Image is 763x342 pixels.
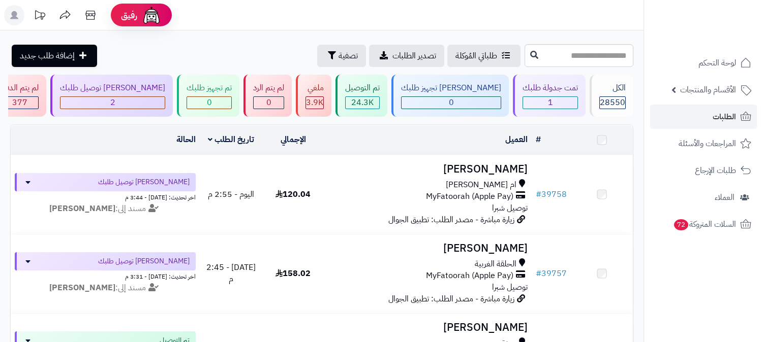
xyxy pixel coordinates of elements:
h3: [PERSON_NAME] [328,322,528,333]
div: 24289 [346,97,379,109]
span: اليوم - 2:55 م [208,188,254,200]
span: 0 [207,96,212,109]
img: ai-face.png [141,5,162,25]
a: طلباتي المُوكلة [447,45,521,67]
span: 158.02 [276,267,311,280]
a: لوحة التحكم [650,51,757,75]
span: 377 [12,96,27,109]
a: تمت جدولة طلبك 1 [511,75,588,117]
span: توصيل شبرا [492,281,528,293]
a: تاريخ الطلب [208,133,254,146]
span: 3.9K [306,96,323,109]
div: لم يتم الرد [253,82,284,94]
a: #39757 [536,267,567,280]
a: ملغي 3.9K [294,75,333,117]
div: 1 [523,97,577,109]
span: 0 [266,96,271,109]
div: [PERSON_NAME] تجهيز طلبك [401,82,501,94]
div: 2 [60,97,165,109]
div: لم يتم الدفع [1,82,39,94]
a: العميل [505,133,528,146]
div: تم تجهيز طلبك [187,82,232,94]
span: رفيق [121,9,137,21]
span: 120.04 [276,188,311,200]
strong: [PERSON_NAME] [49,282,115,294]
span: المراجعات والأسئلة [679,136,736,151]
div: 377 [2,97,38,109]
span: [PERSON_NAME] توصيل طلبك [98,256,190,266]
span: توصيل شبرا [492,202,528,214]
img: logo-2.png [694,27,753,48]
span: تصفية [339,50,358,62]
a: الكل28550 [588,75,635,117]
div: 0 [402,97,501,109]
div: اخر تحديث: [DATE] - 3:31 م [15,270,196,281]
span: 0 [449,96,454,109]
span: الطلبات [713,110,736,124]
a: الطلبات [650,105,757,129]
span: # [536,188,541,200]
div: ملغي [306,82,324,94]
a: إضافة طلب جديد [12,45,97,67]
div: 3881 [306,97,323,109]
span: 24.3K [351,96,374,109]
div: تم التوصيل [345,82,380,94]
a: تم التوصيل 24.3K [333,75,389,117]
span: 28550 [600,96,625,109]
a: [PERSON_NAME] توصيل طلبك 2 [48,75,175,117]
a: المراجعات والأسئلة [650,131,757,156]
a: # [536,133,541,146]
span: طلبات الإرجاع [695,163,736,178]
a: العملاء [650,185,757,210]
a: الإجمالي [281,133,306,146]
span: [DATE] - 2:45 م [206,261,256,285]
span: [PERSON_NAME] توصيل طلبك [98,177,190,187]
div: اخر تحديث: [DATE] - 3:44 م [15,191,196,202]
span: زيارة مباشرة - مصدر الطلب: تطبيق الجوال [388,293,514,305]
span: MyFatoorah (Apple Pay) [426,191,513,202]
a: #39758 [536,188,567,200]
div: 0 [254,97,284,109]
span: ام [PERSON_NAME] [446,179,516,191]
a: [PERSON_NAME] تجهيز طلبك 0 [389,75,511,117]
strong: [PERSON_NAME] [49,202,115,215]
span: السلات المتروكة [673,217,736,231]
span: زيارة مباشرة - مصدر الطلب: تطبيق الجوال [388,214,514,226]
a: تصدير الطلبات [369,45,444,67]
a: طلبات الإرجاع [650,158,757,183]
span: إضافة طلب جديد [20,50,75,62]
span: طلباتي المُوكلة [455,50,497,62]
span: 72 [674,219,688,230]
span: الأقسام والمنتجات [680,83,736,97]
span: العملاء [715,190,735,204]
button: تصفية [317,45,366,67]
div: الكل [599,82,626,94]
a: تحديثات المنصة [27,5,52,28]
span: تصدير الطلبات [392,50,436,62]
div: [PERSON_NAME] توصيل طلبك [60,82,165,94]
span: # [536,267,541,280]
a: السلات المتروكة72 [650,212,757,236]
span: 1 [548,96,553,109]
a: لم يتم الرد 0 [241,75,294,117]
div: تمت جدولة طلبك [523,82,578,94]
span: MyFatoorah (Apple Pay) [426,270,513,282]
a: الحالة [176,133,196,146]
div: مسند إلى: [7,282,203,294]
div: مسند إلى: [7,203,203,215]
span: 2 [110,96,115,109]
h3: [PERSON_NAME] [328,163,528,175]
span: الحلقة الغربية [475,258,516,270]
div: 0 [187,97,231,109]
span: لوحة التحكم [698,56,736,70]
h3: [PERSON_NAME] [328,243,528,254]
a: تم تجهيز طلبك 0 [175,75,241,117]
